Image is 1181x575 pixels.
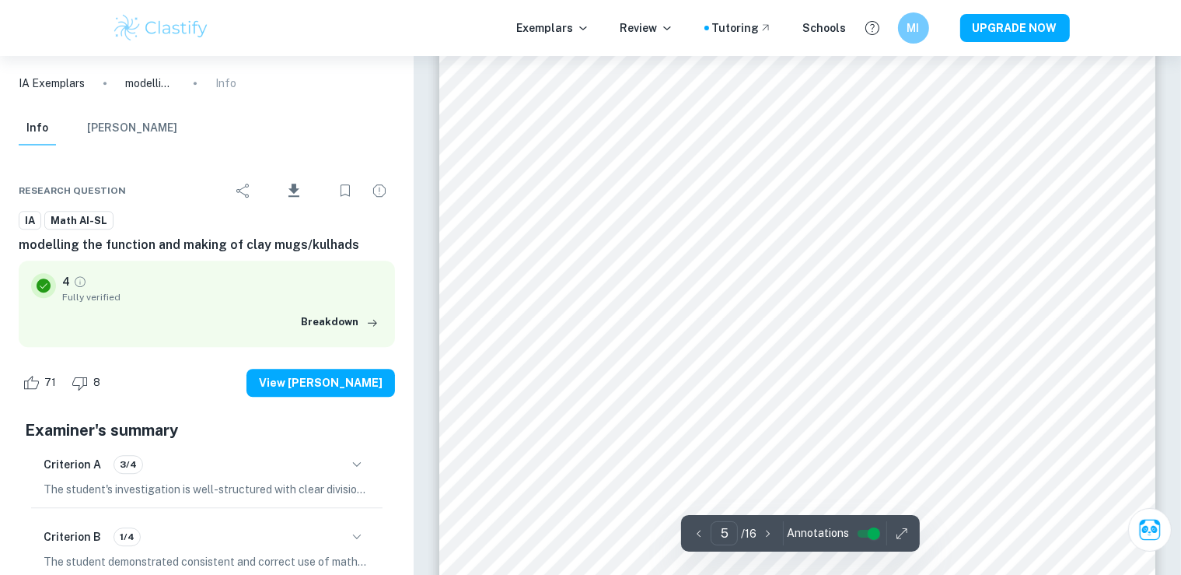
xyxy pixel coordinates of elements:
[228,175,259,206] div: Share
[19,111,56,146] button: Info
[44,481,370,498] p: The student's investigation is well-structured with clear divisions into sections, including an i...
[904,19,922,37] h6: MI
[45,213,113,229] span: Math AI-SL
[73,275,87,289] a: Grade fully verified
[44,211,114,230] a: Math AI-SL
[114,458,142,472] span: 3/4
[44,456,101,473] h6: Criterion A
[44,553,370,570] p: The student demonstrated consistent and correct use of mathematical notation and symbols througho...
[1128,508,1172,552] button: Ask Clai
[330,175,361,206] div: Bookmark
[125,75,175,92] p: modelling the function and making of clay mugs/kulhads
[62,290,383,304] span: Fully verified
[517,19,589,37] p: Exemplars
[741,525,756,542] p: / 16
[262,170,327,211] div: Download
[19,211,41,230] a: IA
[297,310,383,334] button: Breakdown
[364,175,395,206] div: Report issue
[112,12,211,44] img: Clastify logo
[19,213,40,229] span: IA
[19,184,126,198] span: Research question
[859,15,886,41] button: Help and Feedback
[960,14,1070,42] button: UPGRADE NOW
[620,19,673,37] p: Review
[25,419,389,442] h5: Examiner's summary
[114,530,140,544] span: 1/4
[215,75,236,92] p: Info
[803,19,847,37] a: Schools
[62,273,70,290] p: 4
[19,236,395,254] h6: modelling the function and making of clay mugs/kulhads
[19,75,85,92] a: IA Exemplars
[44,528,101,545] h6: Criterion B
[246,369,395,397] button: View [PERSON_NAME]
[87,111,177,146] button: [PERSON_NAME]
[898,12,929,44] button: MI
[68,370,109,395] div: Dislike
[19,370,65,395] div: Like
[85,375,109,391] span: 8
[712,19,772,37] a: Tutoring
[787,525,849,542] span: Annotations
[36,375,65,391] span: 71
